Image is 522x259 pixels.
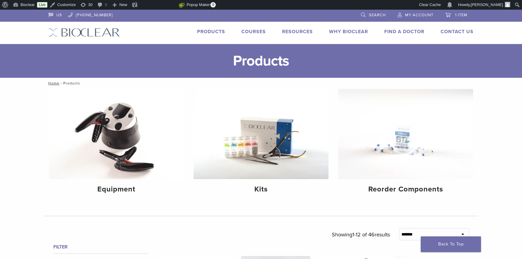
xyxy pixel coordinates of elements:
span: Search [369,13,386,17]
a: Contact Us [441,29,473,35]
a: My Account [398,10,433,19]
img: Kits [193,89,329,179]
a: Kits [193,89,329,199]
a: Equipment [49,89,184,199]
nav: Products [44,78,478,89]
span: [PERSON_NAME] [471,2,503,7]
a: Back To Top [421,236,481,252]
a: 1 item [445,10,467,19]
a: Live [37,2,47,8]
span: 1-12 of 46 [352,231,375,238]
a: Search [361,10,386,19]
a: US [49,10,62,19]
span: My Account [405,13,433,17]
span: 1 item [455,13,467,17]
span: / [59,82,63,85]
a: [PHONE_NUMBER] [68,10,113,19]
a: Why Bioclear [329,29,368,35]
h4: Kits [198,184,324,195]
img: Views over 48 hours. Click for more Jetpack Stats. [145,2,179,9]
a: Courses [241,29,266,35]
img: Equipment [49,89,184,179]
h4: Reorder Components [343,184,468,195]
img: Bioclear [49,28,120,37]
img: Reorder Components [338,89,473,179]
h4: Filter [53,243,148,251]
a: Products [197,29,225,35]
p: Showing results [332,228,390,241]
span: 0 [210,2,216,8]
h4: Equipment [54,184,179,195]
a: Resources [282,29,313,35]
a: Find A Doctor [384,29,424,35]
a: Home [46,81,59,85]
a: Reorder Components [338,89,473,199]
